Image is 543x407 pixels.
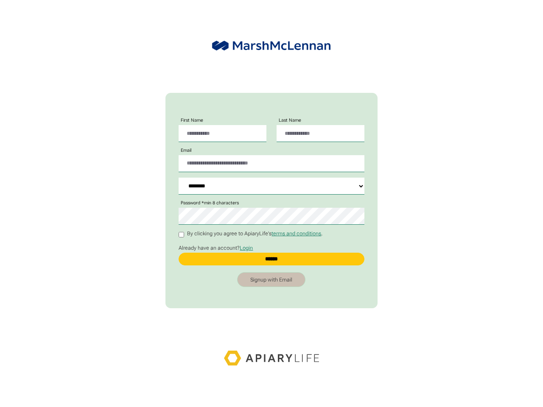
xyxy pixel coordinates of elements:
form: signup [179,109,364,265]
label: Email [179,148,193,153]
div: Signup with Email [250,276,292,283]
label: Password *min 8 characters [179,201,241,206]
a: Login [240,245,253,251]
p: Already have an account? [179,245,364,251]
input: By clicking you agree to ApiaryLife'sterms and conditions. [179,232,184,237]
a: terms and conditions [271,230,321,237]
label: First Name [179,118,205,123]
label: Last Name [277,118,303,123]
span: By clicking you agree to ApiaryLife's . [187,230,322,237]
